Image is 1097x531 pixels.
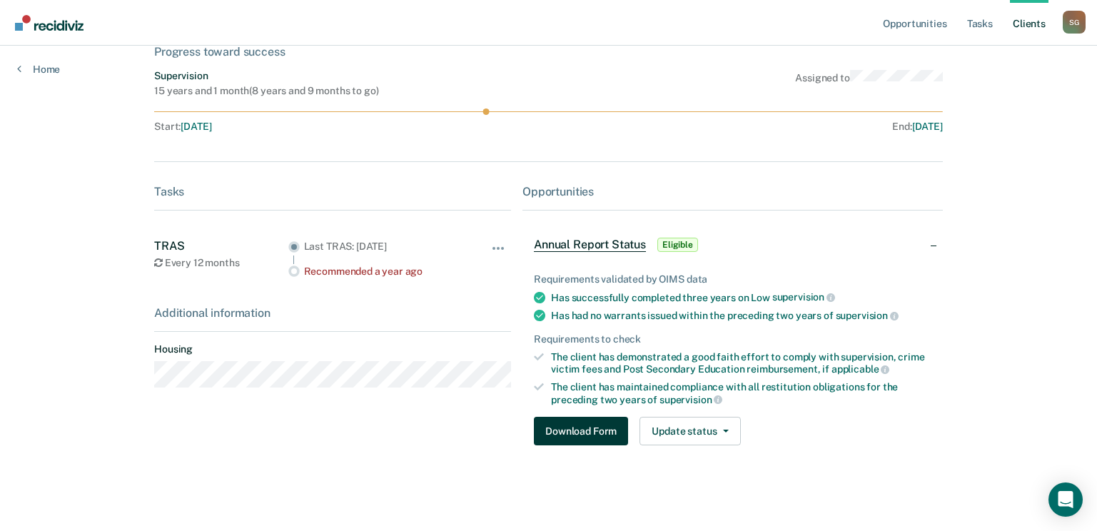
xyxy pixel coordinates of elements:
div: Last TRAS: [DATE] [304,241,467,253]
span: [DATE] [912,121,943,132]
div: The client has maintained compliance with all restitution obligations for the preceding two years of [551,381,931,405]
div: Supervision [154,70,378,82]
div: Every 12 months [154,257,288,269]
span: supervision [772,291,835,303]
div: Requirements validated by OIMS data [534,273,931,285]
img: Recidiviz [15,15,84,31]
span: [DATE] [181,121,211,132]
div: Additional information [154,306,511,320]
dt: Housing [154,343,511,355]
div: Opportunities [522,185,943,198]
div: 15 years and 1 month ( 8 years and 9 months to go ) [154,85,378,97]
span: Annual Report Status [534,238,646,252]
a: Home [17,63,60,76]
div: Requirements to check [534,333,931,345]
div: Has had no warrants issued within the preceding two years of [551,309,931,322]
button: Download Form [534,417,628,445]
span: supervision [659,394,722,405]
a: Navigate to form link [534,417,634,445]
div: Progress toward success [154,45,943,59]
div: Tasks [154,185,511,198]
button: Profile dropdown button [1063,11,1086,34]
span: applicable [831,363,889,375]
span: supervision [836,310,899,321]
span: Eligible [657,238,698,252]
div: The client has demonstrated a good faith effort to comply with supervision, crime victim fees and... [551,351,931,375]
button: Update status [640,417,740,445]
div: Has successfully completed three years on Low [551,291,931,304]
div: Assigned to [795,70,943,97]
div: Annual Report StatusEligible [522,222,943,268]
div: Start : [154,121,549,133]
div: End : [555,121,943,133]
div: S G [1063,11,1086,34]
div: Recommended a year ago [304,265,467,278]
div: Open Intercom Messenger [1048,482,1083,517]
div: TRAS [154,239,288,253]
